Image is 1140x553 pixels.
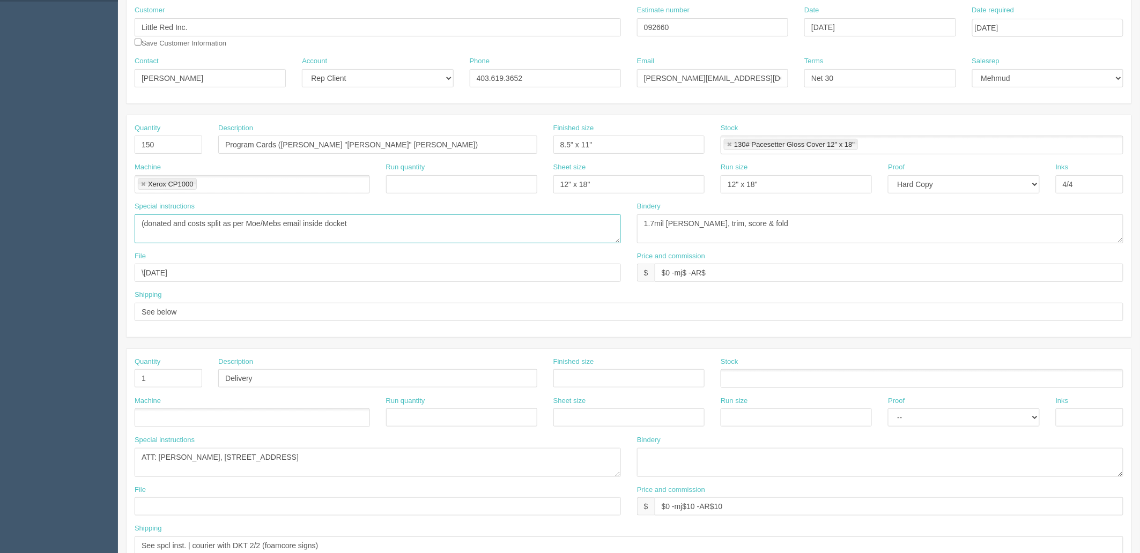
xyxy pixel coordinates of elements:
[553,357,594,367] label: Finished size
[135,448,621,477] textarea: printing single sided only | 1 pack A7 envelopes accounted in quote
[804,5,819,16] label: Date
[1056,396,1069,406] label: Inks
[553,123,594,133] label: Finished size
[135,18,621,36] input: Enter customer name
[637,56,655,66] label: Email
[888,396,905,406] label: Proof
[637,201,661,212] label: Bindery
[135,524,162,534] label: Shipping
[721,357,738,367] label: Stock
[135,435,195,445] label: Special instructions
[135,396,161,406] label: Machine
[553,396,586,406] label: Sheet size
[553,162,586,173] label: Sheet size
[637,497,655,515] div: $
[135,5,165,16] label: Customer
[972,5,1015,16] label: Date required
[1056,162,1069,173] label: Inks
[135,123,160,133] label: Quantity
[135,5,621,48] div: Save Customer Information
[637,214,1123,243] textarea: trim and box per version
[637,251,705,261] label: Price and commission
[470,56,490,66] label: Phone
[386,396,425,406] label: Run quantity
[888,162,905,173] label: Proof
[135,251,146,261] label: File
[721,123,738,133] label: Stock
[972,56,1000,66] label: Salesrep
[135,162,161,173] label: Machine
[135,290,162,300] label: Shipping
[386,162,425,173] label: Run quantity
[135,56,159,66] label: Contact
[218,123,253,133] label: Description
[218,357,253,367] label: Description
[734,141,855,148] div: 130# Pacesetter Gloss Cover 12" x 18"
[148,181,194,188] div: Xerox CP1000
[637,448,1123,477] textarea: trim, score in the middle, pack with 100x blank A7 Envelopes
[637,264,655,282] div: $
[135,214,621,243] textarea: [PERSON_NAME], [PERSON_NAME], qty 250 of each (sell @ $70 per set)
[721,396,748,406] label: Run size
[135,201,195,212] label: Special instructions
[637,435,661,445] label: Bindery
[302,56,327,66] label: Account
[135,485,146,495] label: File
[637,485,705,495] label: Price and commission
[637,5,690,16] label: Estimate number
[135,357,160,367] label: Quantity
[804,56,823,66] label: Terms
[721,162,748,173] label: Run size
